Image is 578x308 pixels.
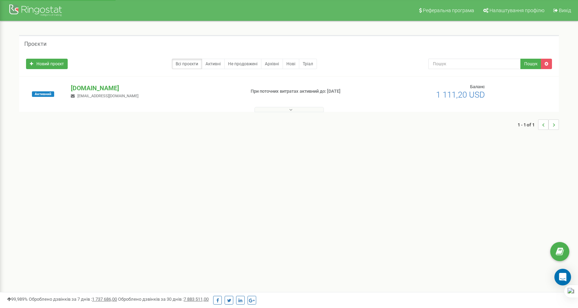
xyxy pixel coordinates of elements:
[172,59,202,69] a: Всі проєкти
[470,84,485,89] span: Баланс
[224,59,261,69] a: Не продовжені
[423,8,474,13] span: Реферальна програма
[518,113,559,137] nav: ...
[251,88,374,95] p: При поточних витратах активний до: [DATE]
[489,8,544,13] span: Налаштування профілю
[118,297,209,302] span: Оброблено дзвінків за 30 днів :
[436,90,485,100] span: 1 111,20 USD
[283,59,299,69] a: Нові
[92,297,117,302] u: 1 737 686,00
[428,59,521,69] input: Пошук
[299,59,317,69] a: Тріал
[32,91,54,97] span: Активний
[24,41,47,47] h5: Проєкти
[520,59,541,69] button: Пошук
[554,269,571,285] div: Open Intercom Messenger
[261,59,283,69] a: Архівні
[518,119,538,130] span: 1 - 1 of 1
[7,297,28,302] span: 99,989%
[71,84,239,93] p: [DOMAIN_NAME]
[77,94,139,98] span: [EMAIL_ADDRESS][DOMAIN_NAME]
[26,59,68,69] a: Новий проєкт
[202,59,225,69] a: Активні
[184,297,209,302] u: 7 883 511,00
[29,297,117,302] span: Оброблено дзвінків за 7 днів :
[559,8,571,13] span: Вихід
